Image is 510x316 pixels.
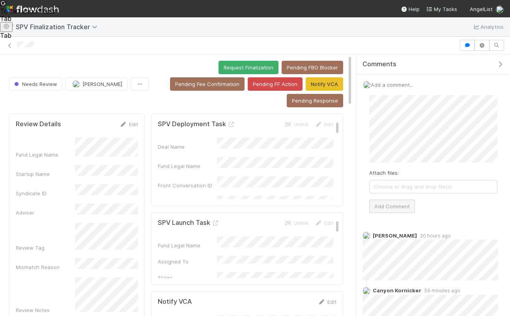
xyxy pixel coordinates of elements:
[284,220,308,226] a: Unlink
[417,233,451,239] span: 20 hours ago
[362,287,370,295] img: avatar_d1f4bd1b-0b26-4d9b-b8ad-69b413583d95.png
[363,81,371,89] img: avatar_d1f4bd1b-0b26-4d9b-b8ad-69b413583d95.png
[318,299,336,305] a: Edit
[371,82,413,88] span: Add a comment...
[315,121,333,127] a: Edit
[65,77,127,91] button: [PERSON_NAME]
[16,170,75,178] div: Startup Name
[9,77,62,91] button: Needs Review
[287,94,343,107] button: Pending Response
[158,143,217,151] div: Deal Name
[369,200,415,213] button: Add Comment
[282,61,343,74] button: Pending FBO Blocker
[362,60,396,68] span: Comments
[170,77,245,91] button: Pending Fee Confirmation
[369,169,399,177] label: Attach files:
[16,120,61,128] h5: Review Details
[158,162,217,170] div: Fund Legal Name
[16,263,75,271] div: Mismatch Reason
[16,306,75,314] div: Review Notes
[370,180,497,193] span: Choose or drag and drop file(s)
[421,288,460,294] span: 59 minutes ago
[219,61,278,74] button: Request Finalization
[120,121,138,127] a: Edit
[248,77,303,91] button: Pending FF Action
[158,274,217,282] div: Stage
[82,81,122,87] span: [PERSON_NAME]
[16,244,75,252] div: Review Tag
[158,120,235,128] h5: SPV Deployment Task
[373,232,417,239] span: [PERSON_NAME]
[158,219,220,227] h5: SPV Launch Task
[158,298,192,306] h5: Notify VCA
[72,80,80,88] img: avatar_b467e446-68e1-4310-82a7-76c532dc3f4b.png
[315,220,333,226] a: Edit
[362,232,370,239] img: avatar_b467e446-68e1-4310-82a7-76c532dc3f4b.png
[16,189,75,197] div: Syndicate ID
[16,151,75,159] div: Fund Legal Name
[284,121,308,127] a: Unlink
[158,241,217,249] div: Fund Legal Name
[16,209,75,217] div: Adviser
[373,287,421,294] span: Canyon Kornicker
[158,258,217,266] div: Assigned To
[158,181,217,189] div: Front Conversation ID
[13,81,57,87] span: Needs Review
[306,77,343,91] button: Notify VCA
